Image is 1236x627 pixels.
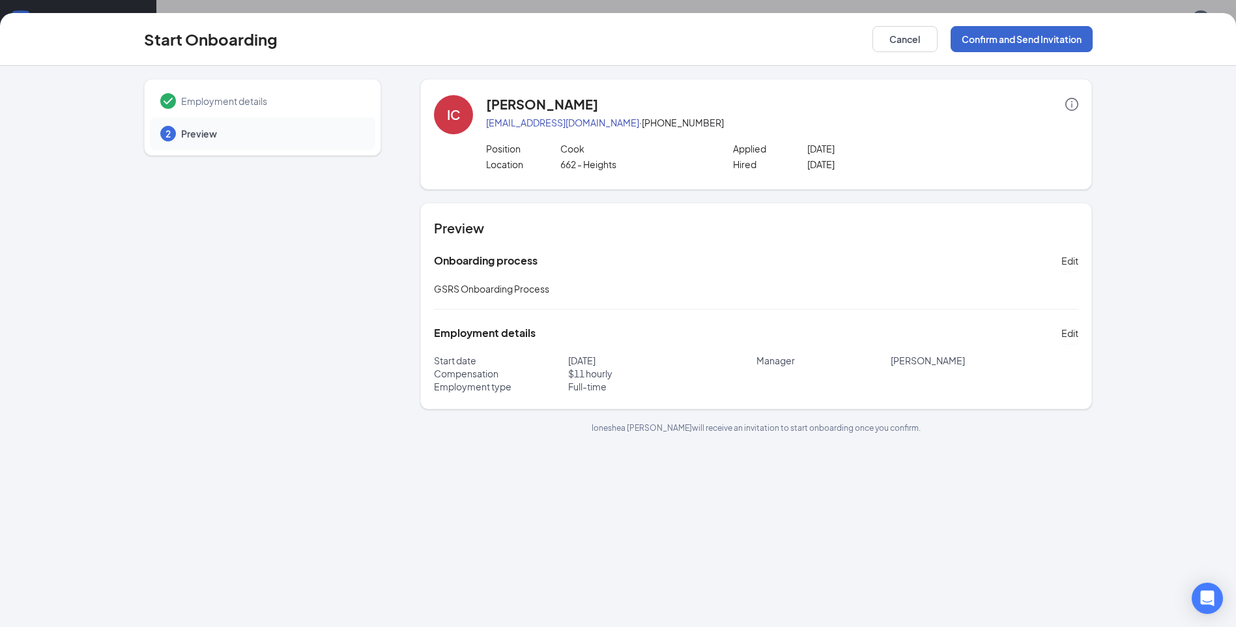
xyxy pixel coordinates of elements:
h5: Onboarding process [434,254,538,268]
h4: Preview [434,219,1078,237]
p: [PERSON_NAME] [891,354,1079,367]
h4: [PERSON_NAME] [486,95,598,113]
svg: Checkmark [160,93,176,109]
span: 2 [165,127,171,140]
p: Ioneshea [PERSON_NAME] will receive an invitation to start onboarding once you confirm. [420,422,1092,433]
h5: Employment details [434,326,536,340]
div: IC [447,106,461,124]
p: Hired [733,158,807,171]
span: info-circle [1065,98,1078,111]
span: Preview [181,127,362,140]
p: Cook [560,142,708,155]
span: GSRS Onboarding Process [434,283,549,295]
p: Position [486,142,560,155]
p: Location [486,158,560,171]
p: Compensation [434,367,568,380]
p: Manager [756,354,891,367]
button: Confirm and Send Invitation [951,26,1093,52]
button: Cancel [872,26,938,52]
p: Employment type [434,380,568,393]
span: Employment details [181,95,362,108]
span: Edit [1061,327,1078,340]
p: [DATE] [807,158,955,171]
p: Applied [733,142,807,155]
div: Open Intercom Messenger [1192,583,1223,614]
p: 662 - Heights [560,158,708,171]
h3: Start Onboarding [144,28,278,50]
p: Start date [434,354,568,367]
a: [EMAIL_ADDRESS][DOMAIN_NAME] [486,117,639,128]
p: $ 11 hourly [568,367,756,380]
p: [DATE] [568,354,756,367]
p: · [PHONE_NUMBER] [486,116,1078,129]
span: Edit [1061,254,1078,267]
p: Full-time [568,380,756,393]
p: [DATE] [807,142,955,155]
button: Edit [1061,323,1078,343]
button: Edit [1061,250,1078,271]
